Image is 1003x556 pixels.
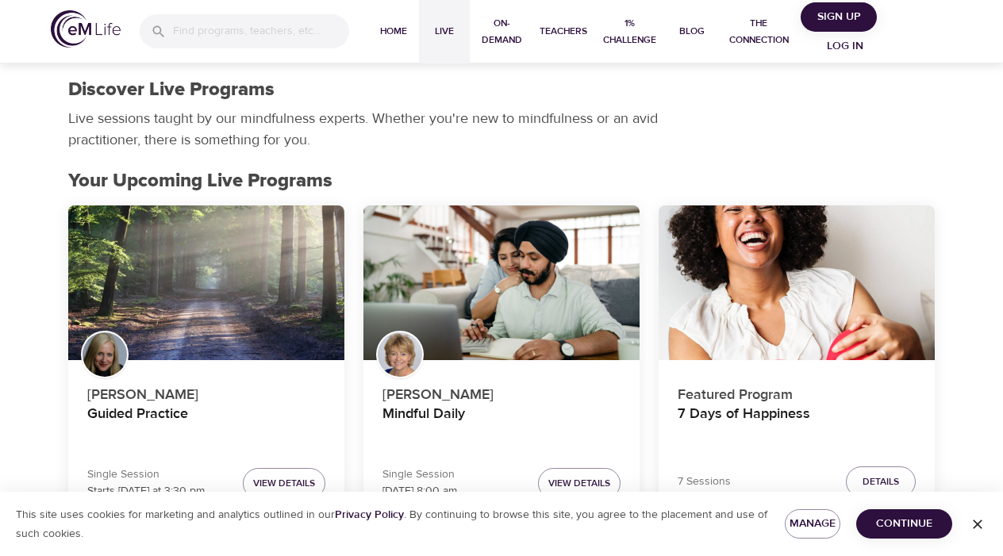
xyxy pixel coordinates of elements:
h4: 7 Days of Happiness [678,405,916,443]
p: Single Session [87,466,205,483]
span: On-Demand [476,15,527,48]
span: Log in [813,36,877,56]
p: Starts [DATE] at 3:30 pm [87,483,205,500]
span: Continue [869,514,940,534]
button: Manage [785,509,840,539]
button: Log in [807,32,883,61]
span: View Details [548,475,610,492]
h1: Discover Live Programs [68,79,275,102]
span: Blog [673,23,711,40]
span: Live [425,23,463,40]
button: Guided Practice [68,205,344,361]
img: logo [51,10,121,48]
span: Teachers [540,23,587,40]
h2: Your Upcoming Live Programs [68,170,935,193]
button: View Details [538,468,621,499]
span: Home [375,23,413,40]
span: View Details [253,475,315,492]
button: Continue [856,509,952,539]
span: Manage [797,514,828,534]
p: [DATE] 8:00 am [382,483,457,500]
p: 7 Sessions [678,474,731,490]
p: Single Session [382,466,457,483]
button: Sign Up [801,2,877,32]
button: Mindful Daily [363,205,640,361]
button: 7 Days of Happiness [659,205,935,361]
button: View Details [243,468,325,499]
button: Details [846,466,916,497]
a: Privacy Policy [335,508,404,522]
input: Find programs, teachers, etc... [173,14,349,48]
span: Details [863,474,899,490]
p: Live sessions taught by our mindfulness experts. Whether you're new to mindfulness or an avid pra... [68,108,663,151]
span: 1% Challenge [600,15,659,48]
p: [PERSON_NAME] [382,378,621,405]
p: Featured Program [678,378,916,405]
span: The Connection [724,15,795,48]
h4: Mindful Daily [382,405,621,443]
h4: Guided Practice [87,405,325,443]
p: [PERSON_NAME] [87,378,325,405]
span: Sign Up [807,7,870,27]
